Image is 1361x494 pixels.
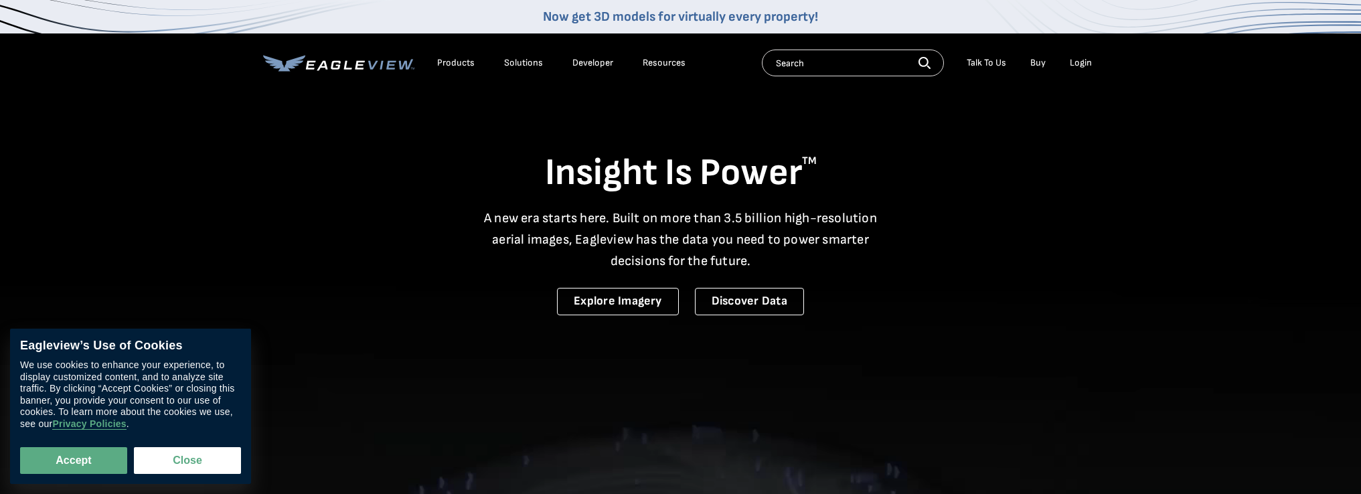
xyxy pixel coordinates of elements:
div: Solutions [504,57,543,69]
button: Accept [20,447,127,474]
input: Search [762,50,944,76]
div: Resources [643,57,686,69]
a: Buy [1030,57,1046,69]
div: Login [1070,57,1092,69]
a: Privacy Policies [52,419,126,430]
div: We use cookies to enhance your experience, to display customized content, and to analyze site tra... [20,360,241,430]
div: Talk To Us [967,57,1006,69]
div: Eagleview’s Use of Cookies [20,339,241,353]
a: Now get 3D models for virtually every property! [543,9,818,25]
a: Explore Imagery [557,288,679,315]
div: Products [437,57,475,69]
sup: TM [802,155,817,167]
a: Developer [572,57,613,69]
button: Close [134,447,241,474]
a: Discover Data [695,288,804,315]
p: A new era starts here. Built on more than 3.5 billion high-resolution aerial images, Eagleview ha... [476,208,886,272]
h1: Insight Is Power [263,150,1099,197]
